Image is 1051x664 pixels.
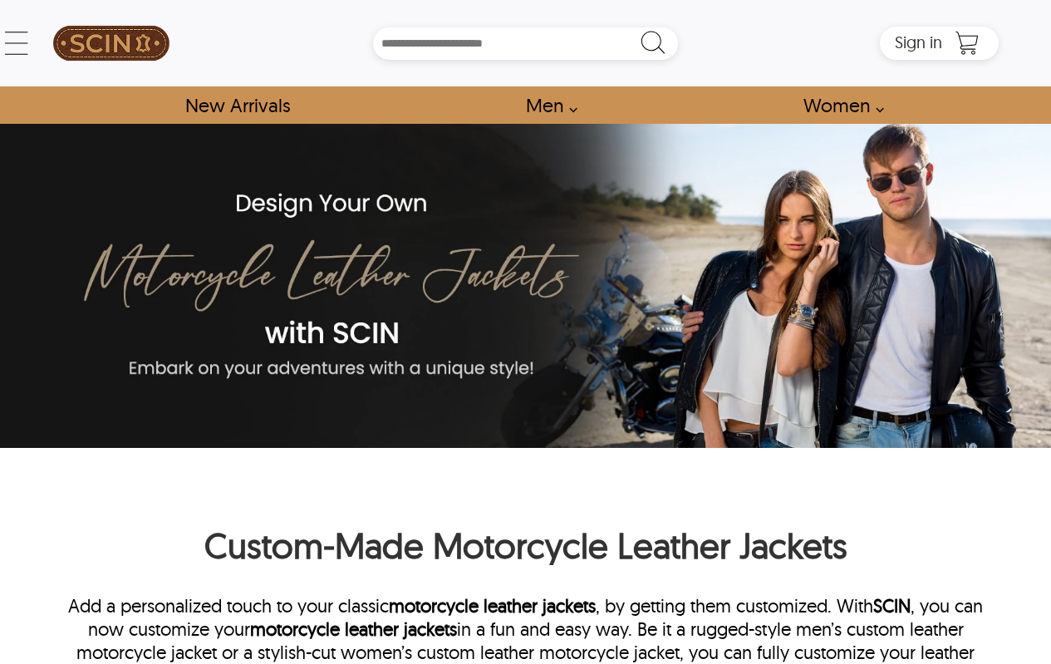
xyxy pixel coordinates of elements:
[895,37,942,51] a: Sign in
[873,594,911,617] a: SCIN
[166,86,308,124] a: Shop New Arrivals
[784,86,893,124] a: Shop Women Leather Jackets
[895,32,942,52] span: Sign in
[389,594,596,617] a: motorcycle leather jackets
[52,8,170,78] a: SCIN
[950,31,984,56] a: Shopping Cart
[53,8,169,78] img: SCIN
[52,480,999,576] h1: Custom-Made Motorcycle Leather Jackets
[507,86,587,124] a: shop men's leather jackets
[250,617,457,641] a: motorcycle leather jackets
